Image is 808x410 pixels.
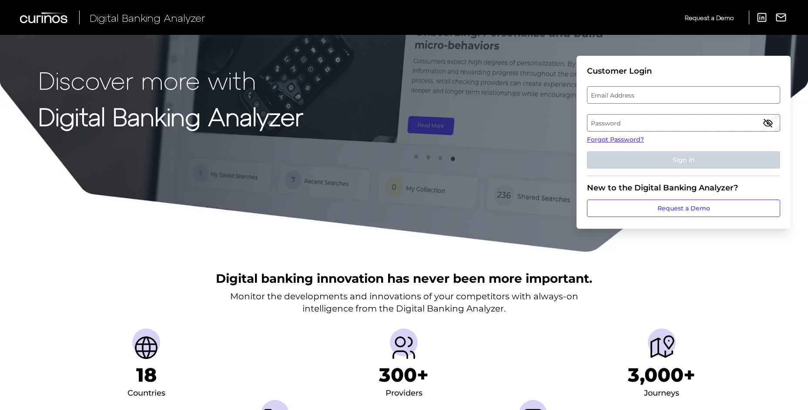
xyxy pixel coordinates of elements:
[587,135,780,144] a: Forgot Password?
[390,334,418,362] img: Providers
[685,10,734,25] a: Request a Demo
[628,363,695,386] h1: 3,000+
[587,115,779,131] label: Password
[587,66,780,76] div: Customer Login
[587,87,779,103] label: Email Address
[38,102,303,131] strong: Digital Banking Analyzer
[20,12,69,23] img: Curinos
[230,290,578,315] p: Monitor the developments and innovations of your competitors with always-on intelligence from the...
[216,270,592,287] h2: Digital banking innovation has never been more important.
[386,386,422,400] div: Providers
[587,151,780,169] button: Sign In
[644,386,679,400] div: Journeys
[90,11,205,24] span: Digital Banking Analyzer
[132,334,160,362] img: Countries
[587,183,780,193] div: New to the Digital Banking Analyzer?
[379,363,429,386] h1: 300+
[38,66,303,94] p: Discover more with
[587,200,780,217] a: Request a Demo
[136,363,157,386] h1: 18
[648,334,676,362] img: Journeys
[685,14,734,21] span: Request a Demo
[127,386,165,400] div: Countries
